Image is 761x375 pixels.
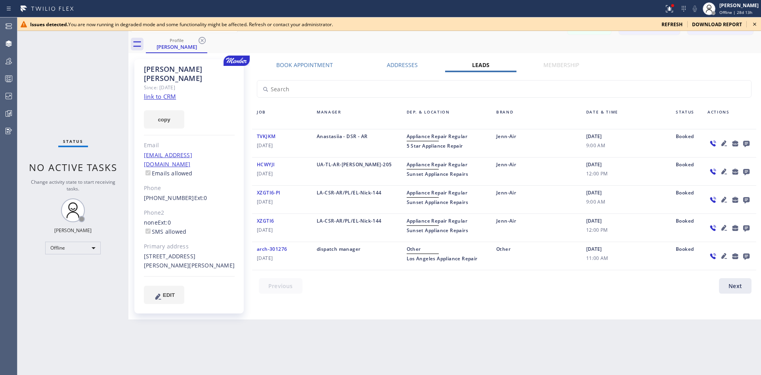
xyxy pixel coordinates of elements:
div: Jenn-Air [491,216,581,239]
span: [DATE] [257,225,307,235]
span: [DATE] [257,254,307,263]
span: Appliance Repair Regular [407,133,468,140]
div: Anastasiia - DSR - AR [312,132,402,155]
div: You are now running in degraded mode and some functionality might be affected. Refresh or contact... [30,21,655,28]
a: [PHONE_NUMBER] [144,194,194,202]
label: Membership [543,61,579,69]
div: [PERSON_NAME] [147,43,207,50]
span: Sunset Appliance Repairs [407,171,468,177]
label: Book Appointment [276,61,333,69]
span: Status [63,138,83,144]
div: Booked [671,244,703,267]
div: Jenn-Air [491,132,581,155]
span: 5 Star Appliance Repair [407,142,463,149]
span: Offline | 28d 13h [719,10,752,15]
span: Sunset Appliance Repairs [407,199,468,206]
div: none [144,218,235,237]
div: [DATE] [581,160,671,183]
div: Jenn-Air [491,188,581,211]
span: download report [692,21,742,28]
div: [PERSON_NAME] [719,2,759,9]
div: [STREET_ADDRESS][PERSON_NAME][PERSON_NAME] [144,252,235,270]
div: Booked [671,188,703,211]
span: Appliance Repair Regular [407,161,468,168]
label: Leads [472,61,489,69]
div: Booked [671,160,703,183]
a: link to CRM [144,92,176,100]
a: [EMAIL_ADDRESS][DOMAIN_NAME] [144,151,192,168]
span: TVKJKM [257,133,275,140]
div: LA-CSR-AR/PL/EL-Nick-144 [312,188,402,211]
div: Brand [491,108,581,127]
span: XZGTI6 [257,217,274,224]
span: EDIT [163,292,175,298]
span: Appliance Repair Regular [407,189,468,196]
div: Actions [703,108,756,127]
div: Norman Kulla [147,35,207,52]
span: Sunset Appliance Repairs [407,227,468,234]
span: 12:00 PM [586,225,667,235]
div: Dep. & Location [402,108,492,127]
div: Date & Time [581,108,671,127]
button: EDIT [144,286,184,304]
div: Phone [144,184,235,193]
div: Booked [671,132,703,155]
span: refresh [662,21,683,28]
span: 12:00 PM [586,169,667,178]
label: Emails allowed [144,169,193,177]
span: [DATE] [257,197,307,206]
div: [DATE] [581,216,671,239]
div: LA-CSR-AR/PL/EL-Nick-144 [312,216,402,239]
input: Emails allowed [145,170,151,175]
span: XZGTI6-PI [257,189,281,196]
span: No active tasks [29,161,117,174]
button: copy [144,110,184,129]
b: Issues detected. [30,21,68,28]
span: 9:00 AM [586,141,667,150]
span: arch-301276 [257,246,287,252]
span: [DATE] [257,169,307,178]
span: Other [407,246,421,252]
div: [PERSON_NAME] [54,227,92,234]
div: [DATE] [581,132,671,155]
div: Offline [45,242,101,254]
div: Profile [147,37,207,43]
button: Mute [689,3,700,14]
div: Status [671,108,703,127]
label: SMS allowed [144,228,186,235]
div: Manager [312,108,402,127]
div: [DATE] [581,188,671,211]
span: Appliance Repair Regular [407,217,468,224]
span: Change activity state to start receiving tasks. [31,179,115,192]
span: Ext: 0 [158,219,171,226]
div: [DATE] [581,244,671,267]
span: Los Angeles Appliance Repair [407,255,478,262]
div: Since: [DATE] [144,83,235,92]
div: Other [491,244,581,267]
div: Phone2 [144,208,235,217]
span: 11:00 AM [586,254,667,263]
span: HCWYJI [257,161,275,168]
div: Job [252,108,312,127]
div: [PERSON_NAME] [PERSON_NAME] [144,65,235,83]
label: Addresses [387,61,418,69]
input: Search [257,81,751,97]
div: UA-TL-AR-[PERSON_NAME]-205 [312,160,402,183]
div: Booked [671,216,703,239]
span: Ext: 0 [194,194,207,202]
div: Primary address [144,242,235,251]
div: dispatch manager [312,244,402,267]
input: SMS allowed [145,229,151,234]
span: [DATE] [257,141,307,150]
span: 9:00 AM [586,197,667,206]
div: Email [144,141,235,150]
div: Jenn-Air [491,160,581,183]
